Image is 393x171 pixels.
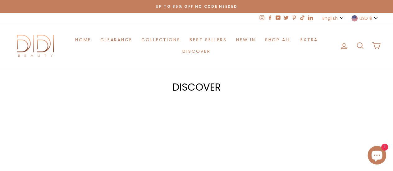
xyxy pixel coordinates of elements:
[296,34,322,45] a: Extra
[137,34,185,45] a: Collections
[71,34,96,45] a: Home
[366,146,388,166] inbox-online-store-chat: Shopify online store chat
[156,4,237,9] span: Up to 85% off NO CODE NEEDED
[185,34,231,45] a: Best Sellers
[12,82,381,92] h2: Discover
[350,13,381,23] button: USD $
[231,34,260,45] a: New in
[59,34,334,57] ul: Primary
[178,46,215,57] a: Discover
[321,13,346,23] button: English
[12,33,59,58] img: Didi Beauty Co.
[260,34,296,45] a: Shop All
[322,15,338,22] span: English
[96,34,137,45] a: Clearance
[359,15,372,22] span: USD $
